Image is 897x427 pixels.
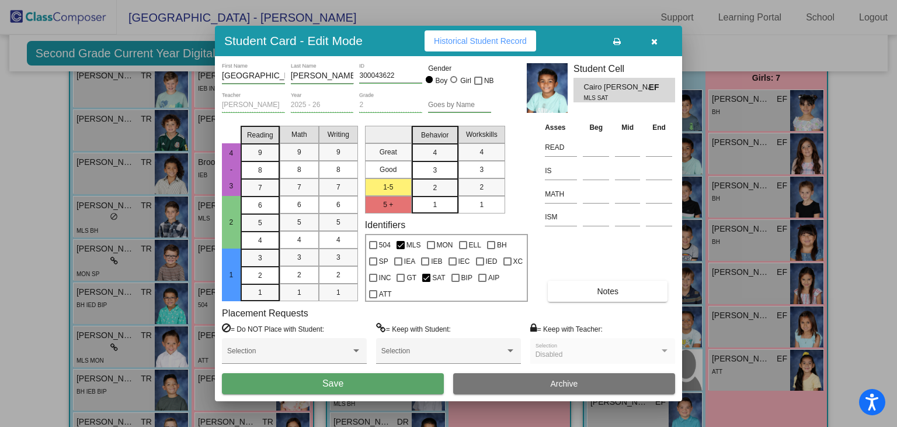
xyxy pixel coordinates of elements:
span: 9 [258,147,262,158]
span: 4 [297,235,301,245]
span: Archive [551,379,578,388]
th: End [643,121,675,134]
span: 4 [336,235,340,245]
h3: Student Card - Edit Mode [224,33,363,48]
input: grade [359,101,422,109]
input: assessment [545,185,577,203]
span: IEC [458,254,470,268]
input: year [291,101,354,109]
span: 7 [336,182,340,192]
input: teacher [222,101,285,109]
span: 3 [297,252,301,263]
span: GT [406,271,416,285]
span: NB [484,74,494,88]
span: 6 [297,199,301,210]
span: 3 [433,165,437,175]
span: Workskills [466,129,498,140]
button: Save [222,373,444,394]
span: 3 [479,164,484,175]
span: 2 [258,270,262,281]
span: MLS SAT [583,94,640,102]
span: XC [513,254,523,268]
span: IEB [431,254,442,268]
span: 6 [258,200,262,211]
span: 2 [226,218,237,226]
span: AIP [488,271,499,285]
span: 1 [433,199,437,210]
span: ATT [379,287,392,301]
span: Save [322,378,343,388]
span: 1 [258,287,262,298]
span: 8 [336,164,340,175]
span: EF [649,81,665,94]
input: assessment [545,162,577,180]
label: Placement Requests [222,308,308,319]
label: Identifiers [365,219,405,230]
button: Historical Student Record [425,30,536,51]
span: SP [379,254,388,268]
div: Girl [460,75,471,86]
span: ELL [469,238,481,252]
span: 6 [336,199,340,210]
label: = Keep with Student: [376,323,451,335]
span: 3 [258,253,262,263]
span: BH [497,238,507,252]
span: 8 [297,164,301,175]
span: 5 [258,218,262,228]
span: 2 [336,270,340,280]
span: Cairo [PERSON_NAME] [583,81,648,94]
span: 7 [297,182,301,192]
span: 4 [433,147,437,158]
th: Mid [612,121,643,134]
span: 2 [433,182,437,193]
span: 3 [336,252,340,263]
span: SAT [432,271,445,285]
span: 1 [479,199,484,210]
span: 9 [297,147,301,157]
span: BIP [461,271,472,285]
span: MON [437,238,453,252]
span: 4 [479,147,484,157]
span: Notes [597,287,618,296]
span: 5 [336,217,340,228]
span: Writing [328,129,349,140]
span: 4 [258,235,262,246]
span: 1 [297,287,301,298]
th: Asses [542,121,580,134]
span: 4 - 3 [226,149,237,190]
th: Beg [580,121,612,134]
span: 5 [297,217,301,228]
span: IED [486,254,498,268]
input: assessment [545,208,577,226]
span: 7 [258,182,262,193]
span: Reading [247,130,273,140]
span: 9 [336,147,340,157]
input: goes by name [428,101,491,109]
label: = Keep with Teacher: [530,323,603,335]
span: 2 [297,270,301,280]
span: Math [291,129,307,140]
span: 1 [336,287,340,298]
span: Behavior [421,130,448,140]
mat-label: Gender [428,63,491,74]
h3: Student Cell [573,63,675,74]
span: Historical Student Record [434,36,527,46]
button: Archive [453,373,675,394]
button: Notes [548,281,667,302]
span: INC [379,271,391,285]
span: 8 [258,165,262,175]
span: Disabled [536,350,563,359]
span: 2 [479,182,484,192]
input: assessment [545,139,577,156]
span: MLS [406,238,421,252]
span: 504 [379,238,391,252]
span: IEA [404,254,415,268]
input: Enter ID [359,72,422,80]
div: Boy [435,75,448,86]
label: = Do NOT Place with Student: [222,323,324,335]
span: 1 [226,271,237,279]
